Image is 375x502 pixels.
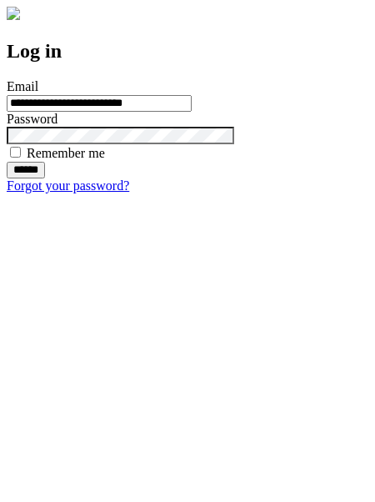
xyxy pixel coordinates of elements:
[27,146,105,160] label: Remember me
[7,40,368,63] h2: Log in
[7,7,20,20] img: logo-4e3dc11c47720685a147b03b5a06dd966a58ff35d612b21f08c02c0306f2b779.png
[7,178,129,193] a: Forgot your password?
[7,112,57,126] label: Password
[7,79,38,93] label: Email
